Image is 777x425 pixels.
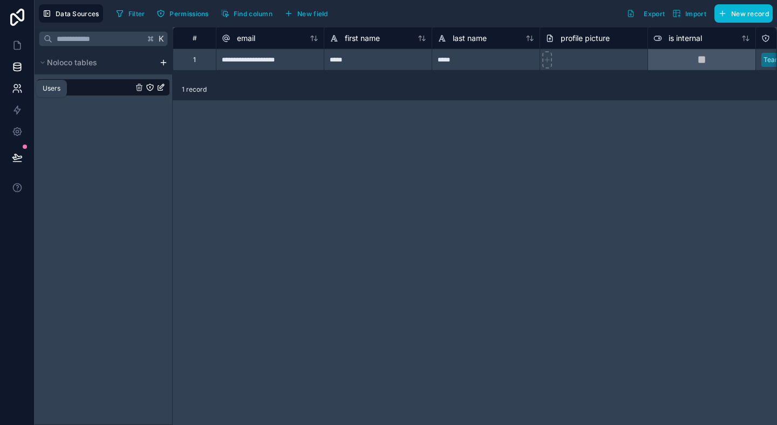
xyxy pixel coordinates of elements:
[669,4,710,23] button: Import
[182,85,207,94] span: 1 record
[731,10,769,18] span: New record
[710,4,773,23] a: New record
[181,34,208,42] div: #
[153,5,216,22] a: Permissions
[669,33,702,44] span: is internal
[453,33,487,44] span: last name
[345,33,380,44] span: first name
[237,33,255,44] span: email
[153,5,212,22] button: Permissions
[644,10,665,18] span: Export
[158,35,165,43] span: K
[623,4,669,23] button: Export
[169,10,208,18] span: Permissions
[281,5,332,22] button: New field
[112,5,149,22] button: Filter
[193,56,196,64] div: 1
[39,4,103,23] button: Data Sources
[714,4,773,23] button: New record
[43,84,60,93] div: Users
[561,33,610,44] span: profile picture
[56,10,99,18] span: Data Sources
[234,10,272,18] span: Find column
[217,5,276,22] button: Find column
[128,10,145,18] span: Filter
[685,10,706,18] span: Import
[297,10,328,18] span: New field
